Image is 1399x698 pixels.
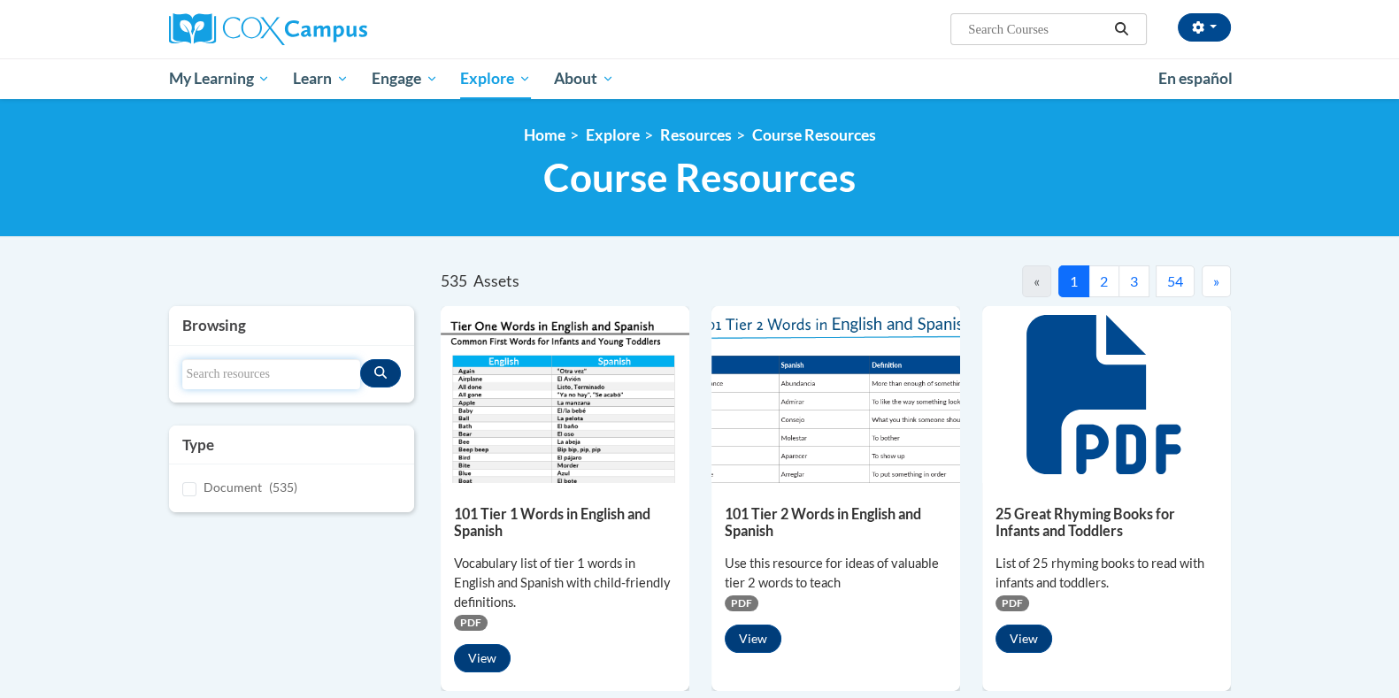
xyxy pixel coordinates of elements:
span: 535 [441,272,467,290]
a: Home [524,126,565,144]
h3: Type [182,434,402,456]
input: Search Courses [966,19,1108,40]
span: Assets [473,272,519,290]
a: Course Resources [752,126,876,144]
nav: Pagination Navigation [835,265,1230,297]
input: Search resources [182,359,361,389]
span: En español [1158,69,1233,88]
span: Document [204,479,262,495]
span: Learn [293,68,349,89]
h5: 101 Tier 1 Words in English and Spanish [454,505,676,540]
span: About [554,68,614,89]
h5: 25 Great Rhyming Books for Infants and Toddlers [995,505,1218,540]
span: » [1213,272,1219,289]
span: Explore [460,68,531,89]
button: Search [1108,19,1134,40]
div: Main menu [142,58,1257,99]
button: View [725,625,781,653]
h5: 101 Tier 2 Words in English and Spanish [725,505,947,540]
button: 1 [1058,265,1089,297]
span: Course Resources [543,154,856,201]
div: Use this resource for ideas of valuable tier 2 words to teach [725,554,947,593]
img: d35314be-4b7e-462d-8f95-b17e3d3bb747.pdf [441,306,689,483]
img: 836e94b2-264a-47ae-9840-fb2574307f3b.pdf [711,306,960,483]
span: PDF [995,595,1029,611]
a: Explore [449,58,542,99]
span: (535) [269,479,297,495]
a: My Learning [158,58,282,99]
a: Resources [660,126,732,144]
button: Search resources [360,359,401,387]
button: 54 [1156,265,1195,297]
span: My Learning [168,68,270,89]
button: Account Settings [1178,13,1231,42]
div: List of 25 rhyming books to read with infants and toddlers. [995,554,1218,593]
a: Explore [586,126,640,144]
a: Cox Campus [169,13,505,45]
a: En español [1147,60,1244,97]
a: Engage [360,58,450,99]
h3: Browsing [182,315,402,336]
div: Vocabulary list of tier 1 words in English and Spanish with child-friendly definitions. [454,554,676,612]
a: About [542,58,626,99]
button: 3 [1118,265,1149,297]
span: PDF [725,595,758,611]
span: Engage [372,68,438,89]
a: Learn [281,58,360,99]
button: View [995,625,1052,653]
img: Cox Campus [169,13,367,45]
button: View [454,644,511,672]
button: 2 [1088,265,1119,297]
button: Next [1202,265,1231,297]
span: PDF [454,615,488,631]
